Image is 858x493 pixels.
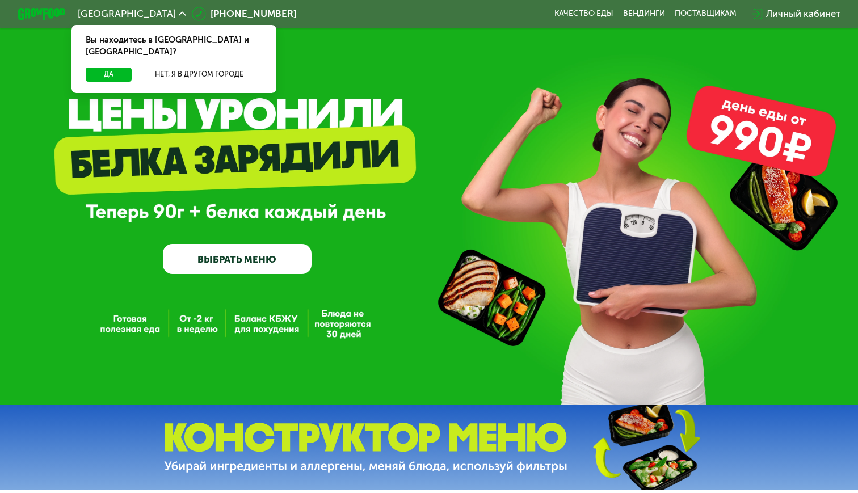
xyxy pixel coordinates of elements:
[86,68,132,82] button: Да
[554,9,613,19] a: Качество еды
[71,25,276,68] div: Вы находитесь в [GEOGRAPHIC_DATA] и [GEOGRAPHIC_DATA]?
[192,7,297,21] a: [PHONE_NUMBER]
[78,9,176,19] span: [GEOGRAPHIC_DATA]
[137,68,262,82] button: Нет, я в другом городе
[766,7,840,21] div: Личный кабинет
[623,9,665,19] a: Вендинги
[163,244,311,273] a: ВЫБРАТЬ МЕНЮ
[675,9,737,19] div: поставщикам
